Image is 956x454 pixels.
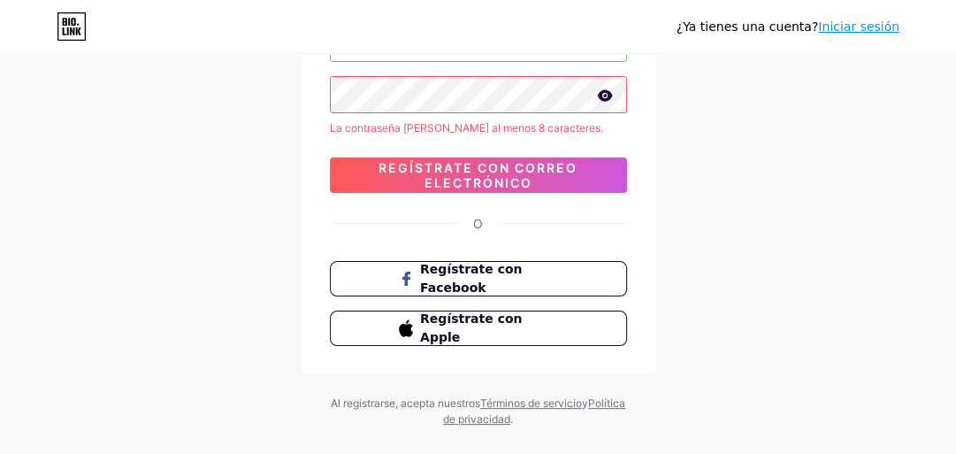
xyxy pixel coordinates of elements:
[818,19,899,34] a: Iniciar sesión
[677,19,819,34] font: ¿Ya tienes una cuenta?
[330,158,627,193] button: Regístrate con correo electrónico
[510,412,513,426] font: .
[330,121,603,135] font: La contraseña [PERSON_NAME] al menos 8 caracteres.
[420,312,522,344] font: Regístrate con Apple
[379,160,577,190] font: Regístrate con correo electrónico
[330,261,627,296] button: Regístrate con Facebook
[582,396,588,410] font: y
[473,216,483,231] font: O
[331,396,480,410] font: Al registrarse, acepta nuestros
[330,311,627,346] button: Regístrate con Apple
[420,262,522,295] font: Regístrate con Facebook
[480,396,582,410] a: Términos de servicio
